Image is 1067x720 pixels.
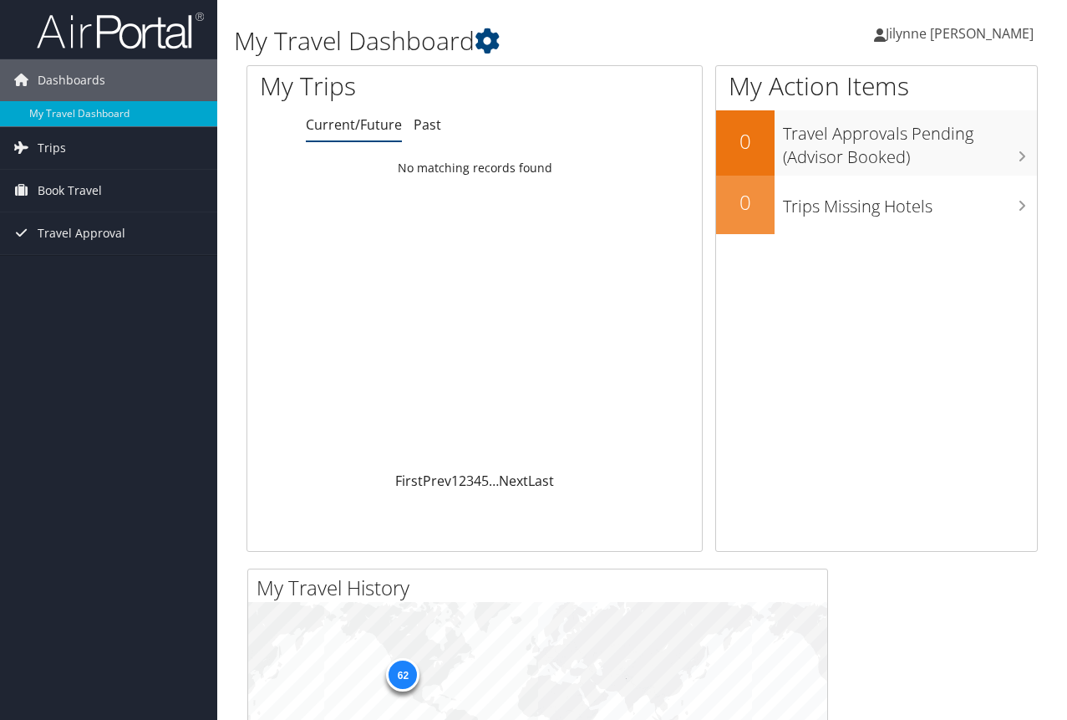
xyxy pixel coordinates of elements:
a: Prev [423,472,451,490]
a: 1 [451,472,459,490]
a: Current/Future [306,115,402,134]
div: 62 [386,658,419,692]
a: 2 [459,472,466,490]
a: 5 [481,472,489,490]
h2: 0 [716,127,775,156]
a: Last [528,472,554,490]
h1: My Action Items [716,69,1037,104]
h3: Trips Missing Hotels [783,186,1037,218]
a: 0Travel Approvals Pending (Advisor Booked) [716,110,1037,175]
h1: My Trips [260,69,500,104]
span: Travel Approval [38,212,125,254]
a: First [395,472,423,490]
h1: My Travel Dashboard [234,23,778,59]
a: 4 [474,472,481,490]
span: Book Travel [38,170,102,212]
a: Next [499,472,528,490]
td: No matching records found [247,153,702,183]
h3: Travel Approvals Pending (Advisor Booked) [783,114,1037,169]
a: 3 [466,472,474,490]
h2: My Travel History [257,574,827,602]
span: Trips [38,127,66,169]
h2: 0 [716,188,775,217]
span: … [489,472,499,490]
img: airportal-logo.png [37,11,204,50]
a: 0Trips Missing Hotels [716,176,1037,234]
span: Dashboards [38,59,105,101]
span: Jilynne [PERSON_NAME] [886,24,1034,43]
a: Past [414,115,441,134]
a: Jilynne [PERSON_NAME] [874,8,1050,59]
